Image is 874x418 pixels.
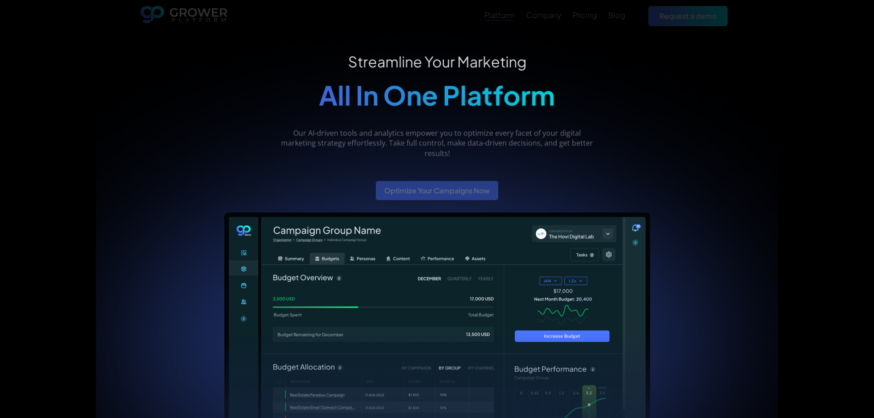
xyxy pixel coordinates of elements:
p: Our AI-driven tools and analytics empower you to optimize every facet of your digital marketing s... [277,128,597,158]
a: Platform [484,10,515,21]
a: Pricing [573,10,597,21]
div: Company [526,11,561,19]
span: All In One Platform [319,78,555,111]
div: Blog [608,11,625,19]
div: Pricing [573,11,597,19]
div: Platform [484,11,515,19]
a: Company [526,10,561,21]
a: Request a demo [648,6,728,26]
a: Optimize Your Campaigns Now [376,181,498,200]
a: Blog [608,10,625,21]
a: home [140,6,228,26]
div: Streamline Your Marketing [319,53,555,70]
